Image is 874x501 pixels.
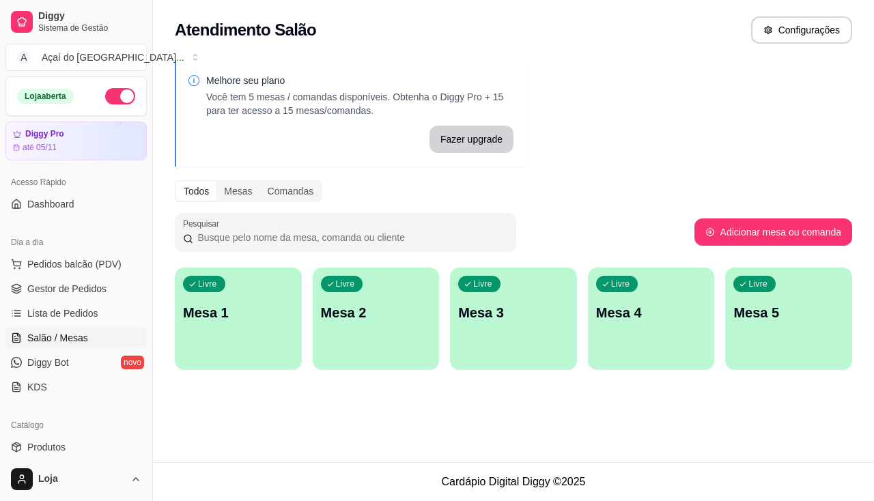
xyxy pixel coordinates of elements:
[176,182,216,201] div: Todos
[105,88,135,104] button: Alterar Status
[27,306,98,320] span: Lista de Pedidos
[183,218,224,229] label: Pesquisar
[206,74,513,87] p: Melhore seu plano
[694,218,852,246] button: Adicionar mesa ou comanda
[27,440,66,454] span: Produtos
[313,268,440,370] button: LivreMesa 2
[27,197,74,211] span: Dashboard
[27,380,47,394] span: KDS
[27,356,69,369] span: Diggy Bot
[38,23,141,33] span: Sistema de Gestão
[193,231,508,244] input: Pesquisar
[5,171,147,193] div: Acesso Rápido
[175,268,302,370] button: LivreMesa 1
[42,51,184,64] div: Açaí do [GEOGRAPHIC_DATA] ...
[5,436,147,458] a: Produtos
[473,278,492,289] p: Livre
[725,268,852,370] button: LivreMesa 5
[206,90,513,117] p: Você tem 5 mesas / comandas disponíveis. Obtenha o Diggy Pro + 15 para ter acesso a 15 mesas/coma...
[429,126,513,153] button: Fazer upgrade
[5,376,147,398] a: KDS
[5,193,147,215] a: Dashboard
[175,19,316,41] h2: Atendimento Salão
[5,327,147,349] a: Salão / Mesas
[27,282,107,296] span: Gestor de Pedidos
[5,231,147,253] div: Dia a dia
[596,303,707,322] p: Mesa 4
[153,462,874,501] footer: Cardápio Digital Diggy © 2025
[5,302,147,324] a: Lista de Pedidos
[38,10,141,23] span: Diggy
[5,121,147,160] a: Diggy Proaté 05/11
[611,278,630,289] p: Livre
[198,278,217,289] p: Livre
[27,331,88,345] span: Salão / Mesas
[17,89,74,104] div: Loja aberta
[321,303,432,322] p: Mesa 2
[5,278,147,300] a: Gestor de Pedidos
[336,278,355,289] p: Livre
[5,463,147,496] button: Loja
[17,51,31,64] span: A
[751,16,852,44] button: Configurações
[458,303,569,322] p: Mesa 3
[23,142,57,153] article: até 05/11
[260,182,322,201] div: Comandas
[5,44,147,71] button: Select a team
[5,5,147,38] a: DiggySistema de Gestão
[450,268,577,370] button: LivreMesa 3
[216,182,259,201] div: Mesas
[748,278,767,289] p: Livre
[27,257,122,271] span: Pedidos balcão (PDV)
[5,253,147,275] button: Pedidos balcão (PDV)
[38,473,125,485] span: Loja
[25,129,64,139] article: Diggy Pro
[588,268,715,370] button: LivreMesa 4
[5,352,147,373] a: Diggy Botnovo
[5,414,147,436] div: Catálogo
[733,303,844,322] p: Mesa 5
[183,303,294,322] p: Mesa 1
